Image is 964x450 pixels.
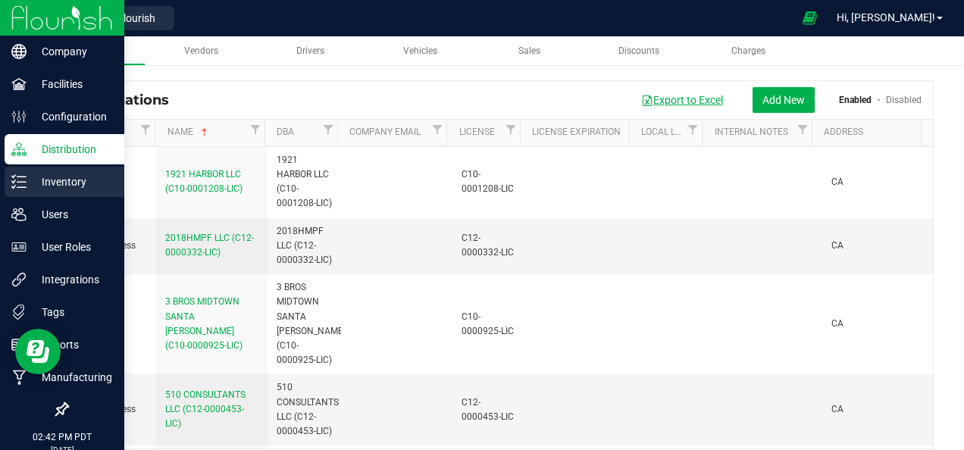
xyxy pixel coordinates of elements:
span: 1921 HARBOR LLC (C10-0001208-LIC) [165,169,243,194]
span: Destinations [79,92,180,108]
span: CA [831,240,844,251]
inline-svg: Distribution [11,142,27,157]
button: Export to Excel [631,87,733,113]
a: Internal Notes [715,127,793,139]
a: Filter [684,120,702,139]
a: Company Email [349,127,428,139]
a: Filter [246,120,264,139]
p: User Roles [27,238,117,256]
iframe: Resource center [15,329,61,374]
div: 1921 HARBOR LLC (C10-0001208-LIC) [277,153,333,211]
p: Integrations [27,270,117,289]
a: Filter [793,120,812,139]
div: C12-0000453-LIC [462,395,518,424]
span: 2018HMPF LLC (C12-0000332-LIC) [165,233,254,258]
span: CA [831,318,844,329]
div: 3 BROS MIDTOWN SANTA [PERSON_NAME] (C10-0000925-LIC) [277,280,333,367]
div: C12-0000332-LIC [462,231,518,260]
inline-svg: Integrations [11,272,27,287]
span: CA [831,177,844,187]
button: Add New [753,87,815,113]
div: C10-0001208-LIC [462,167,518,196]
a: Name [167,127,246,139]
div: 510 CONSULTANTS LLC (C12-0000453-LIC) [277,380,333,439]
p: Users [27,205,117,223]
div: C10-0000925-LIC [462,310,518,339]
a: Filter [428,120,446,139]
inline-svg: Users [11,207,27,222]
span: 510 CONSULTANTS LLC (C12-0000453-LIC) [165,389,246,429]
inline-svg: Tags [11,305,27,320]
span: Open Ecommerce Menu [793,3,827,33]
span: Drivers [296,45,324,56]
p: Configuration [27,108,117,126]
span: Vehicles [403,45,437,56]
span: 3 BROS MIDTOWN SANTA [PERSON_NAME] (C10-0000925-LIC) [165,296,243,351]
a: Filter [502,120,520,139]
p: Tags [27,303,117,321]
p: Company [27,42,117,61]
p: 02:42 PM PDT [7,430,117,444]
a: Address [824,127,915,139]
p: Distribution [27,140,117,158]
a: License Expiration [532,127,624,139]
p: Facilities [27,75,117,93]
inline-svg: Facilities [11,77,27,92]
a: Enabled [839,95,872,105]
a: Filter [319,120,337,139]
p: Reports [27,336,117,354]
span: Charges [731,45,765,56]
p: Manufacturing [27,368,117,386]
span: CA [831,404,844,414]
p: Inventory [27,173,117,191]
inline-svg: Inventory [11,174,27,189]
a: Local License [641,127,684,139]
span: Sales [518,45,540,56]
inline-svg: User Roles [11,239,27,255]
div: 2018HMPF LLC (C12-0000332-LIC) [277,224,333,268]
inline-svg: Reports [11,337,27,352]
a: Filter [136,120,155,139]
inline-svg: Company [11,44,27,59]
span: Vendors [184,45,218,56]
a: Disabled [886,95,922,105]
a: DBA [277,127,319,139]
inline-svg: Manufacturing [11,370,27,385]
span: Hi, [PERSON_NAME]! [837,11,935,23]
span: Discounts [618,45,659,56]
a: License [459,127,502,139]
inline-svg: Configuration [11,109,27,124]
